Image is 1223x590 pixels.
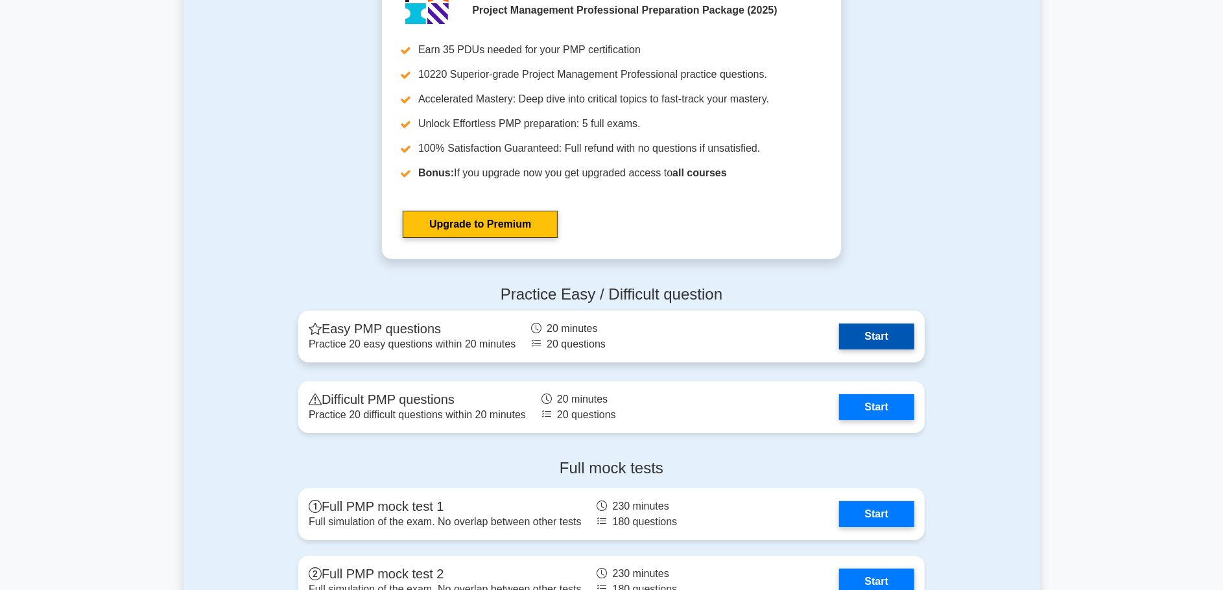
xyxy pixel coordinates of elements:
[839,501,914,527] a: Start
[298,285,925,304] h4: Practice Easy / Difficult question
[839,324,914,349] a: Start
[298,459,925,478] h4: Full mock tests
[403,211,558,238] a: Upgrade to Premium
[839,394,914,420] a: Start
